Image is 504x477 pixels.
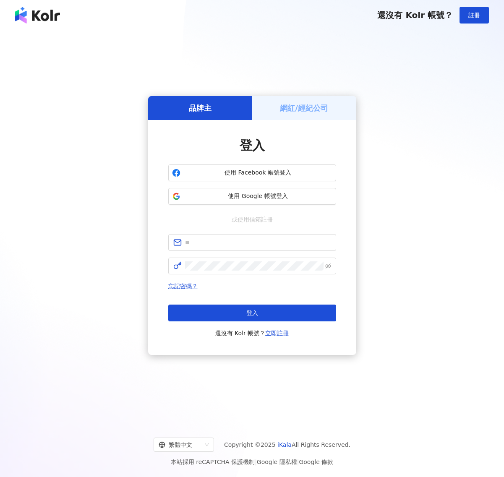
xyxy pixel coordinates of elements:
[325,263,331,269] span: eye-invisible
[184,169,332,177] span: 使用 Facebook 帳號登入
[224,440,350,450] span: Copyright © 2025 All Rights Reserved.
[189,103,212,113] h5: 品牌主
[280,103,328,113] h5: 網紅/經紀公司
[159,438,201,451] div: 繁體中文
[240,138,265,153] span: 登入
[168,305,336,321] button: 登入
[184,192,332,201] span: 使用 Google 帳號登入
[265,330,289,336] a: 立即註冊
[215,328,289,338] span: 還沒有 Kolr 帳號？
[168,164,336,181] button: 使用 Facebook 帳號登入
[246,310,258,316] span: 登入
[171,457,333,467] span: 本站採用 reCAPTCHA 保護機制
[297,459,299,465] span: |
[168,188,336,205] button: 使用 Google 帳號登入
[257,459,297,465] a: Google 隱私權
[299,459,333,465] a: Google 條款
[377,10,453,20] span: 還沒有 Kolr 帳號？
[468,12,480,18] span: 註冊
[277,441,292,448] a: iKala
[255,459,257,465] span: |
[168,283,198,289] a: 忘記密碼？
[15,7,60,23] img: logo
[460,7,489,23] button: 註冊
[226,215,279,224] span: 或使用信箱註冊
